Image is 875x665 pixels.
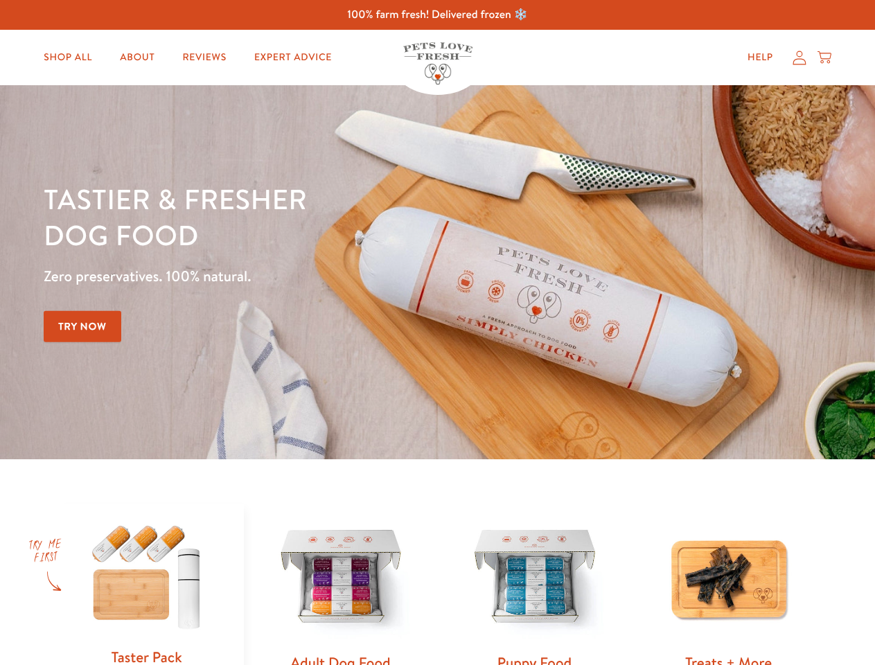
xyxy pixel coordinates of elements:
a: Expert Advice [243,44,343,71]
a: Try Now [44,311,121,342]
h1: Tastier & fresher dog food [44,181,569,253]
p: Zero preservatives. 100% natural. [44,264,569,289]
img: Pets Love Fresh [403,42,472,85]
a: About [109,44,166,71]
a: Shop All [33,44,103,71]
a: Reviews [171,44,237,71]
a: Help [736,44,784,71]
